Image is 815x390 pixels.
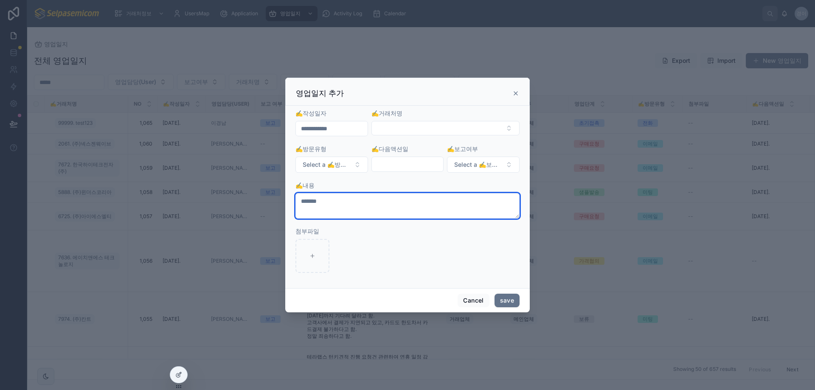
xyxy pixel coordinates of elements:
button: save [495,294,520,307]
span: ✍️작성일자 [295,109,326,117]
span: 첨부파일 [295,227,319,235]
span: ✍️다음액션일 [371,145,408,152]
span: ✍️내용 [295,182,315,189]
button: Select Button [447,157,520,173]
button: Cancel [458,294,489,307]
button: Select Button [295,157,368,173]
span: ✍️방문유형 [295,145,326,152]
button: Select Button [371,121,520,135]
span: ✍️보고여부 [447,145,478,152]
span: Select a ✍️보고여부 [454,160,502,169]
h3: 영업일지 추가 [296,88,344,98]
span: ✍️거래처명 [371,109,402,117]
span: Select a ✍️방문유형 [303,160,351,169]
